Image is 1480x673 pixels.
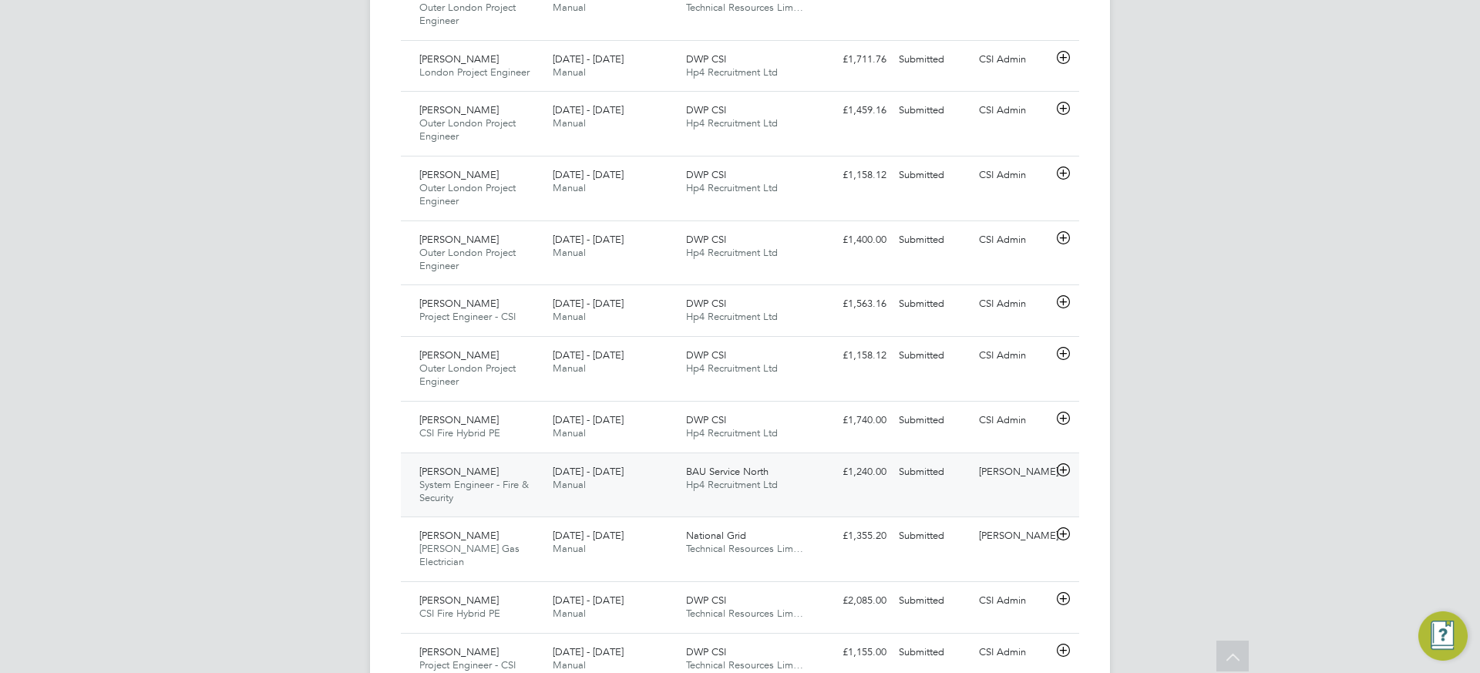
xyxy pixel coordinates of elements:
span: [DATE] - [DATE] [553,465,624,478]
span: Project Engineer - CSI [419,658,516,671]
span: [PERSON_NAME] [419,297,499,310]
span: Hp4 Recruitment Ltd [686,362,778,375]
span: [PERSON_NAME] [419,465,499,478]
span: DWP CSI [686,52,726,66]
span: Manual [553,362,586,375]
span: Hp4 Recruitment Ltd [686,310,778,323]
div: [PERSON_NAME] [973,523,1053,549]
span: System Engineer - Fire & Security [419,478,529,504]
div: CSI Admin [973,291,1053,317]
div: Submitted [893,408,973,433]
span: BAU Service North [686,465,769,478]
span: [PERSON_NAME] [419,645,499,658]
span: DWP CSI [686,103,726,116]
div: Submitted [893,291,973,317]
div: [PERSON_NAME] [973,459,1053,485]
span: DWP CSI [686,413,726,426]
span: [DATE] - [DATE] [553,52,624,66]
div: CSI Admin [973,640,1053,665]
div: Submitted [893,343,973,368]
span: DWP CSI [686,233,726,246]
div: £1,400.00 [812,227,893,253]
span: [PERSON_NAME] [419,594,499,607]
span: DWP CSI [686,645,726,658]
span: [DATE] - [DATE] [553,529,624,542]
span: Manual [553,310,586,323]
span: [PERSON_NAME] [419,52,499,66]
span: Outer London Project Engineer [419,246,516,272]
div: CSI Admin [973,343,1053,368]
span: Manual [553,658,586,671]
div: £1,355.20 [812,523,893,549]
span: [DATE] - [DATE] [553,348,624,362]
div: £1,158.12 [812,163,893,188]
span: [PERSON_NAME] [419,233,499,246]
span: [PERSON_NAME] [419,529,499,542]
span: CSI Fire Hybrid PE [419,607,500,620]
span: Outer London Project Engineer [419,1,516,27]
span: [DATE] - [DATE] [553,233,624,246]
span: Hp4 Recruitment Ltd [686,478,778,491]
span: DWP CSI [686,594,726,607]
span: Outer London Project Engineer [419,181,516,207]
span: Manual [553,181,586,194]
span: Hp4 Recruitment Ltd [686,116,778,130]
div: CSI Admin [973,588,1053,614]
div: £1,740.00 [812,408,893,433]
span: [DATE] - [DATE] [553,413,624,426]
span: Technical Resources Lim… [686,658,803,671]
span: [PERSON_NAME] [419,413,499,426]
span: [PERSON_NAME] [419,103,499,116]
div: CSI Admin [973,163,1053,188]
div: Submitted [893,523,973,549]
span: Manual [553,607,586,620]
div: £1,459.16 [812,98,893,123]
span: Manual [553,426,586,439]
span: [DATE] - [DATE] [553,645,624,658]
span: Technical Resources Lim… [686,1,803,14]
span: Technical Resources Lim… [686,607,803,620]
div: CSI Admin [973,98,1053,123]
span: National Grid [686,529,746,542]
span: [DATE] - [DATE] [553,297,624,310]
div: £1,158.12 [812,343,893,368]
span: London Project Engineer [419,66,530,79]
div: CSI Admin [973,227,1053,253]
span: DWP CSI [686,348,726,362]
span: Manual [553,1,586,14]
div: £1,563.16 [812,291,893,317]
span: [DATE] - [DATE] [553,594,624,607]
span: Outer London Project Engineer [419,362,516,388]
div: Submitted [893,459,973,485]
span: Outer London Project Engineer [419,116,516,143]
span: Hp4 Recruitment Ltd [686,246,778,259]
div: Submitted [893,227,973,253]
div: CSI Admin [973,47,1053,72]
span: [PERSON_NAME] [419,168,499,181]
button: Engage Resource Center [1418,611,1468,661]
span: CSI Fire Hybrid PE [419,426,500,439]
div: Submitted [893,98,973,123]
span: DWP CSI [686,297,726,310]
span: Manual [553,478,586,491]
div: £1,155.00 [812,640,893,665]
span: [PERSON_NAME] [419,348,499,362]
span: Manual [553,246,586,259]
span: Hp4 Recruitment Ltd [686,426,778,439]
span: DWP CSI [686,168,726,181]
span: Manual [553,116,586,130]
span: Hp4 Recruitment Ltd [686,66,778,79]
div: Submitted [893,163,973,188]
span: [DATE] - [DATE] [553,168,624,181]
div: £1,711.76 [812,47,893,72]
div: CSI Admin [973,408,1053,433]
span: Manual [553,66,586,79]
div: £1,240.00 [812,459,893,485]
div: Submitted [893,588,973,614]
span: [DATE] - [DATE] [553,103,624,116]
span: [PERSON_NAME] Gas Electrician [419,542,520,568]
div: Submitted [893,47,973,72]
span: Technical Resources Lim… [686,542,803,555]
span: Manual [553,542,586,555]
div: £2,085.00 [812,588,893,614]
